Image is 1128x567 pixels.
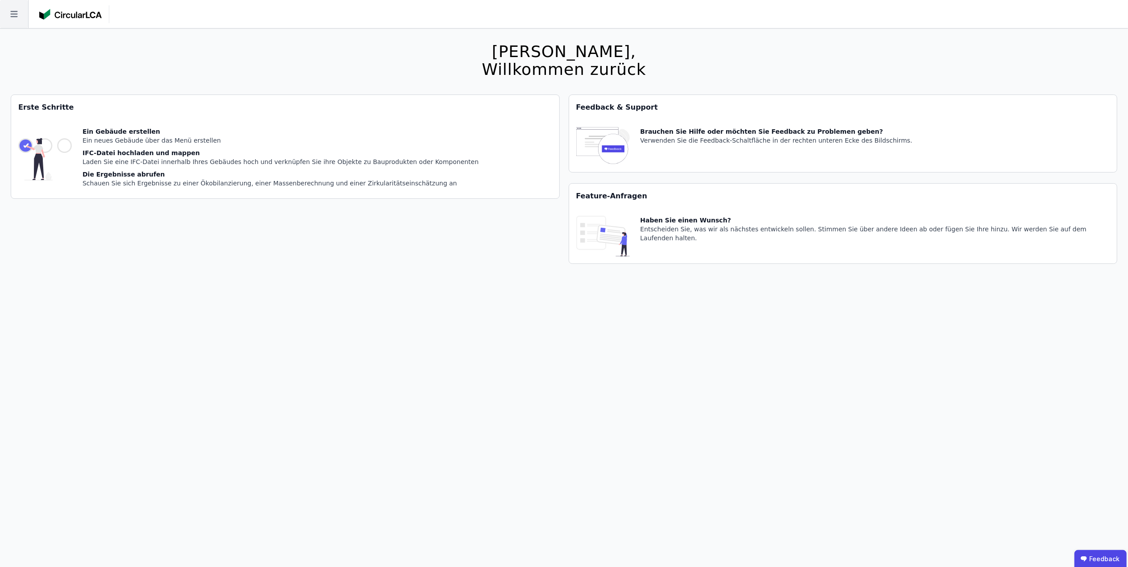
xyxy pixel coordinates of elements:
[576,127,630,165] img: feedback-icon-HCTs5lye.svg
[39,9,102,20] img: Concular
[83,170,479,179] div: Die Ergebnisse abrufen
[640,136,913,145] div: Verwenden Sie die Feedback-Schaltfläche in der rechten unteren Ecke des Bildschirms.
[83,136,479,145] div: Ein neues Gebäude über das Menü erstellen
[569,95,1117,120] div: Feedback & Support
[482,43,646,61] div: [PERSON_NAME],
[11,95,559,120] div: Erste Schritte
[83,179,479,188] div: Schauen Sie sich Ergebnisse zu einer Ökobilanzierung, einer Massenberechnung und einer Zirkularit...
[576,216,630,256] img: feature_request_tile-UiXE1qGU.svg
[640,216,1110,225] div: Haben Sie einen Wunsch?
[640,127,913,136] div: Brauchen Sie Hilfe oder möchten Sie Feedback zu Problemen geben?
[482,61,646,78] div: Willkommen zurück
[83,127,479,136] div: Ein Gebäude erstellen
[18,127,72,191] img: getting_started_tile-DrF_GRSv.svg
[83,148,479,157] div: IFC-Datei hochladen und mappen
[83,157,479,166] div: Laden Sie eine IFC-Datei innerhalb Ihres Gebäudes hoch und verknüpfen Sie ihre Objekte zu Bauprod...
[569,184,1117,209] div: Feature-Anfragen
[640,225,1110,242] div: Entscheiden Sie, was wir als nächstes entwickeln sollen. Stimmen Sie über andere Ideen ab oder fü...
